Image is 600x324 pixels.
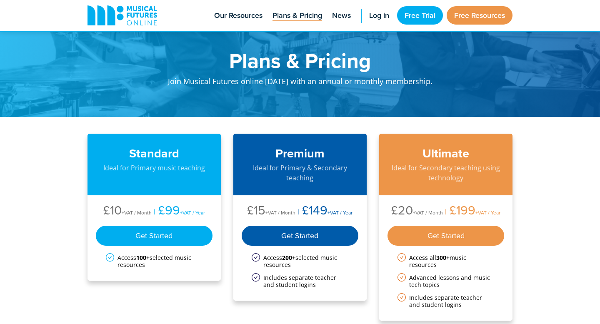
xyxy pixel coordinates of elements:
[242,146,358,161] h3: Premium
[242,226,358,246] div: Get Started
[282,254,295,262] strong: 200+
[327,209,352,216] span: +VAT / Year
[137,50,462,71] h1: Plans & Pricing
[136,254,150,262] strong: 100+
[214,10,262,21] span: Our Resources
[387,163,504,183] p: Ideal for Secondary teaching using technology
[387,146,504,161] h3: Ultimate
[295,204,352,219] li: £149
[436,254,450,262] strong: 300+
[272,10,322,21] span: Plans & Pricing
[391,204,443,219] li: £20
[387,226,504,246] div: Get Started
[252,274,348,288] li: Includes separate teacher and student logins
[397,6,443,25] a: Free Trial
[447,6,512,25] a: Free Resources
[252,254,348,268] li: Access selected music resources
[103,204,152,219] li: £10
[443,204,500,219] li: £199
[242,163,358,183] p: Ideal for Primary & Secondary teaching
[152,204,205,219] li: £99
[137,71,462,96] p: Join Musical Futures online [DATE] with an annual or monthly membership.
[397,274,494,288] li: Advanced lessons and music tech topics
[96,146,212,161] h3: Standard
[475,209,500,216] span: +VAT / Year
[96,163,212,173] p: Ideal for Primary music teaching
[332,10,351,21] span: News
[413,209,443,216] span: +VAT / Month
[397,254,494,268] li: Access all music resources
[122,209,152,216] span: +VAT / Month
[106,254,202,268] li: Access selected music resources
[369,10,389,21] span: Log in
[247,204,295,219] li: £15
[265,209,295,216] span: +VAT / Month
[397,294,494,308] li: Includes separate teacher and student logins
[96,226,212,246] div: Get Started
[180,209,205,216] span: +VAT / Year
